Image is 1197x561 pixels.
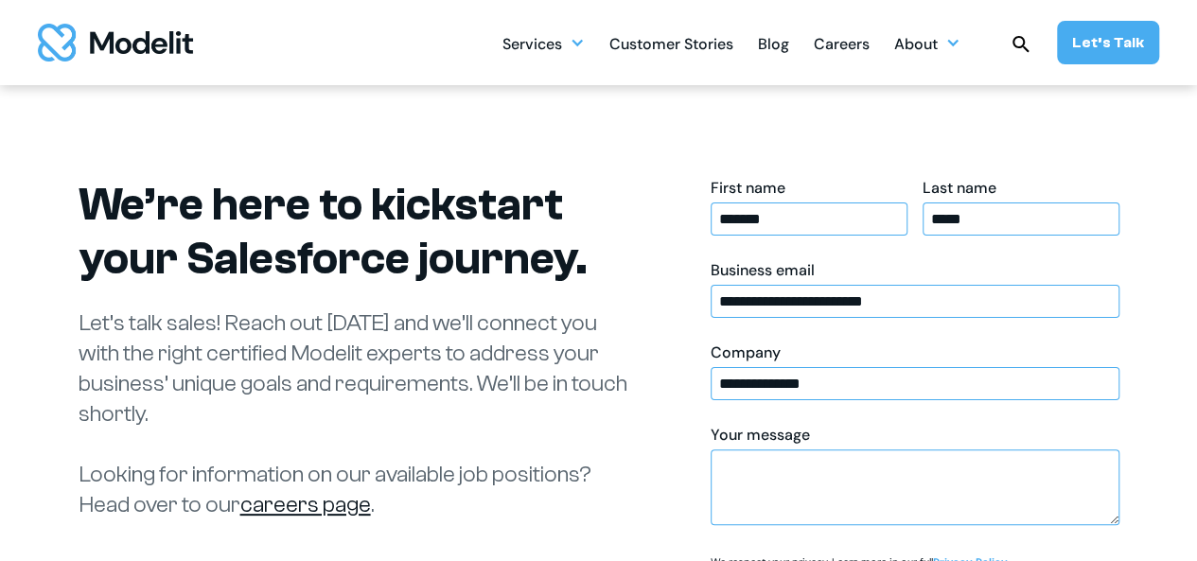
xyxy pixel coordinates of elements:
[79,308,637,520] p: Let’s talk sales! Reach out [DATE] and we’ll connect you with the right certified Modelit experts...
[923,178,1119,199] div: Last name
[38,24,193,61] a: home
[609,25,733,61] a: Customer Stories
[758,27,789,64] div: Blog
[894,27,938,64] div: About
[1057,21,1159,64] a: Let’s Talk
[894,25,960,61] div: About
[502,25,585,61] div: Services
[240,492,371,517] a: careers page
[38,24,193,61] img: modelit logo
[609,27,733,64] div: Customer Stories
[502,27,562,64] div: Services
[758,25,789,61] a: Blog
[711,178,907,199] div: First name
[711,260,1119,281] div: Business email
[814,27,870,64] div: Careers
[814,25,870,61] a: Careers
[79,178,627,286] h1: We’re here to kickstart your Salesforce journey.
[1072,32,1144,53] div: Let’s Talk
[711,425,1119,446] div: Your message
[711,342,1119,363] div: Company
